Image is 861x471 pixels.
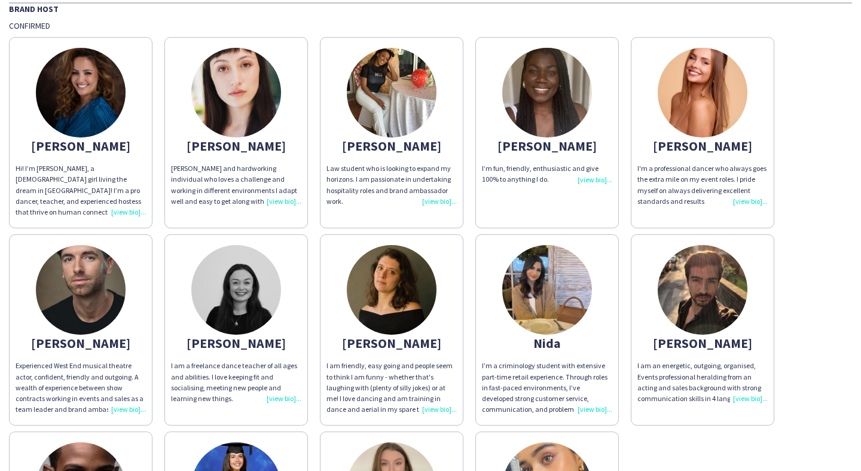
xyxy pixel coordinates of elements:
div: [PERSON_NAME] [171,140,301,151]
div: I’m fun, friendly, enthusiastic and give 100% to anything I do. [482,163,612,185]
div: Confirmed [9,20,852,31]
div: I am an energetic, outgoing, organised, Events professional heralding from an acting and sales ba... [637,360,768,404]
div: Hi! I’m [PERSON_NAME], a [DEMOGRAPHIC_DATA] girl living the dream in [GEOGRAPHIC_DATA]! I’m a pro... [16,163,146,218]
div: I’m a criminology student with extensive part-time retail experience. Through roles in fast-paced... [482,360,612,415]
img: thumb-682c8198edcf6.jpg [347,245,436,335]
div: [PERSON_NAME] [16,338,146,348]
div: [PERSON_NAME] [482,140,612,151]
img: thumb-5d4021b190aaa.jpg [191,48,281,137]
div: [PERSON_NAME] [637,140,768,151]
div: Brand Host [9,2,852,14]
div: [PERSON_NAME] [171,338,301,348]
div: [PERSON_NAME] [326,140,457,151]
div: Law student who is looking to expand my horizons. I am passionate in undertaking hospitality role... [326,163,457,207]
img: thumb-5d5aeb5ee8e83.jpeg [658,245,747,335]
img: thumb-63fe36bbbe76b.jpeg [347,48,436,137]
img: thumb-66868e4fe27a5.jpeg [191,245,281,335]
div: Nida [482,338,612,348]
div: Experienced West End musical theatre actor, confident, friendly and outgoing. A wealth of experie... [16,360,146,415]
img: thumb-681d1f27c61ac.jpeg [36,48,126,137]
div: I'm a professional dancer who always goes the extra mile on my event roles. I pride myself on alw... [637,163,768,207]
div: I am friendly, easy going and people seem to think I am funny - whether that's laughing with (ple... [326,360,457,415]
img: thumb-6825c21ae93fe.jpg [658,48,747,137]
div: [PERSON_NAME] and hardworking individual who loves a challenge and working in different environme... [171,163,301,207]
div: [PERSON_NAME] [637,338,768,348]
img: thumb-68331370313a3.jpeg [502,245,592,335]
div: I am a freelance dance teacher of all ages and abilities. I love keeping fit and socialising, mee... [171,360,301,404]
img: thumb-65de48003642d.jpeg [36,245,126,335]
div: [PERSON_NAME] [16,140,146,151]
img: thumb-681fdb5596183.jpeg [502,48,592,137]
div: [PERSON_NAME] [326,338,457,348]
